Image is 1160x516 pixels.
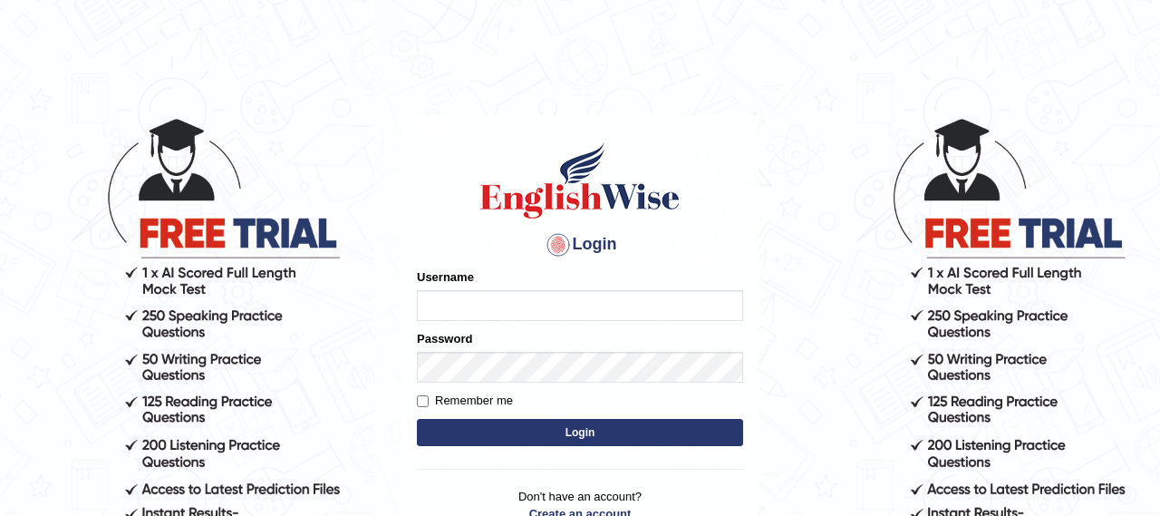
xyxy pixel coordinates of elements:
[477,140,683,221] img: Logo of English Wise sign in for intelligent practice with AI
[417,392,513,410] label: Remember me
[417,330,472,347] label: Password
[417,419,743,446] button: Login
[417,268,474,286] label: Username
[417,395,429,407] input: Remember me
[417,230,743,259] h4: Login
